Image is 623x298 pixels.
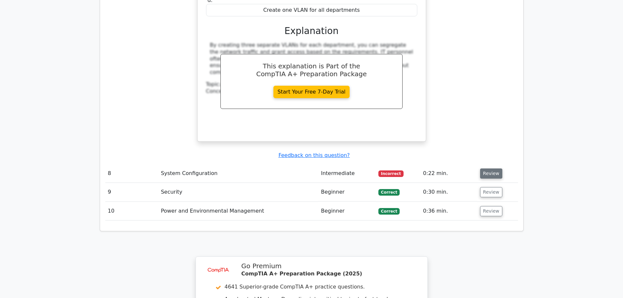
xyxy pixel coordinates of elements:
td: 9 [105,183,158,202]
td: 10 [105,202,158,220]
td: Beginner [318,202,376,220]
a: Feedback on this question? [278,152,350,158]
td: Intermediate [318,164,376,183]
span: Correct [378,189,400,196]
div: Topic: [206,81,417,88]
td: 0:22 min. [421,164,477,183]
td: Beginner [318,183,376,202]
td: Security [158,183,319,202]
td: 0:30 min. [421,183,477,202]
a: Start Your Free 7-Day Trial [273,86,350,98]
span: Correct [378,208,400,215]
td: System Configuration [158,164,319,183]
td: 0:36 min. [421,202,477,220]
button: Review [480,168,502,179]
span: Incorrect [378,170,404,177]
td: Power and Environmental Management [158,202,319,220]
button: Review [480,206,502,216]
td: 8 [105,164,158,183]
div: By creating three separate VLANs for each department, you can segregate the network traffic and g... [210,42,413,76]
button: Review [480,187,502,197]
h3: Explanation [210,26,413,37]
div: Create one VLAN for all departments [206,4,417,17]
div: Concept: [206,88,417,95]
